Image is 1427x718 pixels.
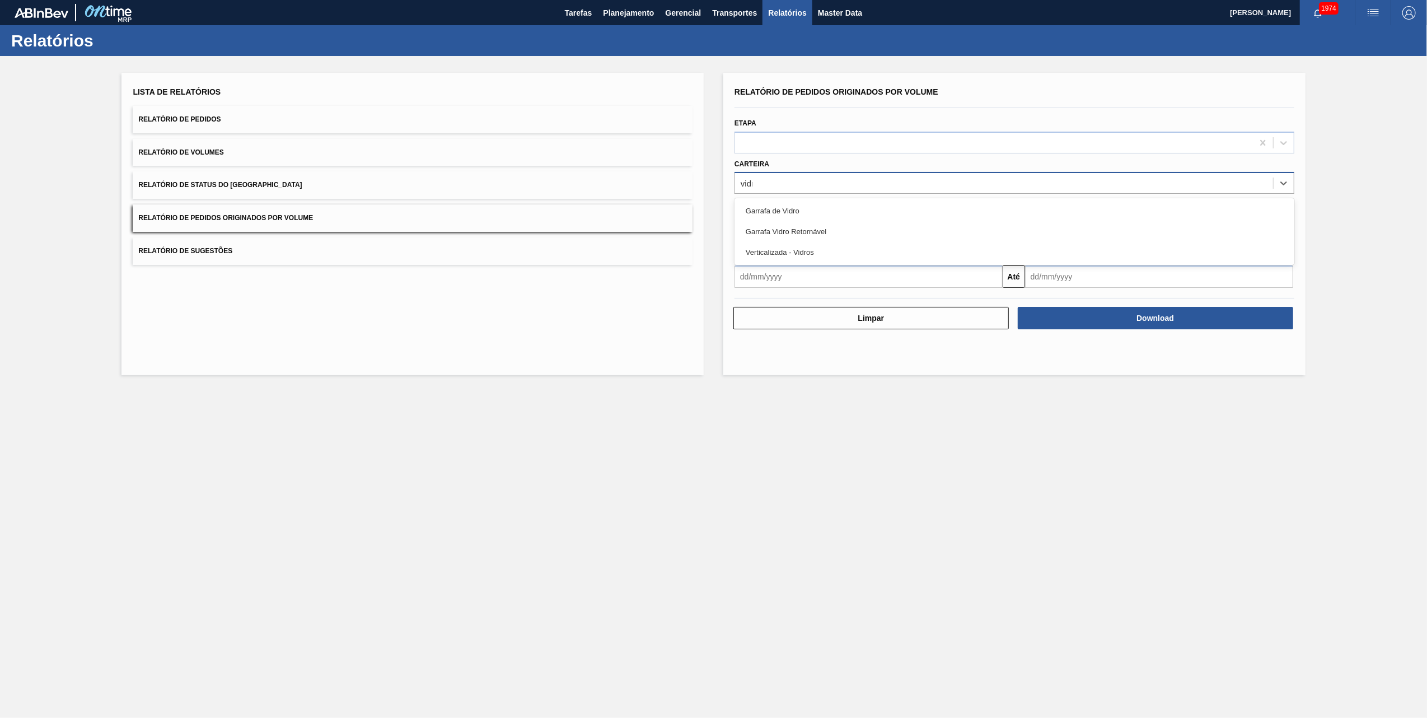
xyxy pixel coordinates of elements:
span: Relatório de Sugestões [138,247,232,255]
button: Download [1018,307,1293,329]
span: Relatórios [768,6,806,20]
div: Verticalizada - Vidros [734,242,1294,263]
span: Relatório de Volumes [138,148,223,156]
button: Limpar [733,307,1009,329]
span: Relatório de Pedidos [138,115,221,123]
button: Relatório de Pedidos [133,106,693,133]
img: Logout [1402,6,1416,20]
span: Relatório de Pedidos Originados por Volume [138,214,313,222]
span: Tarefas [565,6,592,20]
input: dd/mm/yyyy [1025,265,1293,288]
span: Master Data [818,6,862,20]
button: Notificações [1300,5,1336,21]
span: Gerencial [666,6,701,20]
button: Relatório de Sugestões [133,237,693,265]
button: Relatório de Pedidos Originados por Volume [133,204,693,232]
img: userActions [1367,6,1380,20]
input: dd/mm/yyyy [734,265,1003,288]
span: Relatório de Pedidos Originados por Volume [734,87,938,96]
h1: Relatórios [11,34,210,47]
label: Etapa [734,119,756,127]
img: TNhmsLtSVTkK8tSr43FrP2fwEKptu5GPRR3wAAAABJRU5ErkJggg== [15,8,68,18]
div: Garrafa Vidro Retornável [734,221,1294,242]
span: Lista de Relatórios [133,87,221,96]
span: Transportes [712,6,757,20]
button: Relatório de Status do [GEOGRAPHIC_DATA] [133,171,693,199]
button: Até [1003,265,1025,288]
label: Carteira [734,160,769,168]
span: Relatório de Status do [GEOGRAPHIC_DATA] [138,181,302,189]
span: Planejamento [603,6,654,20]
button: Relatório de Volumes [133,139,693,166]
span: 1974 [1319,2,1339,15]
div: Garrafa de Vidro [734,201,1294,221]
